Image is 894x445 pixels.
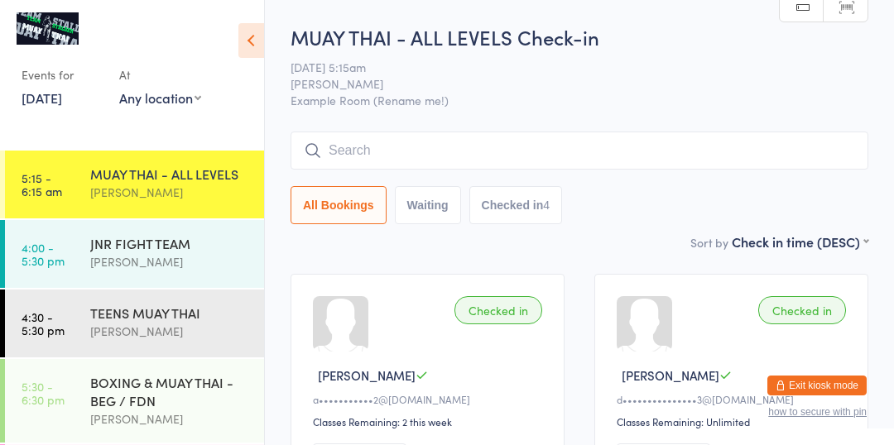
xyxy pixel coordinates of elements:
[732,232,868,251] div: Check in time (DESC)
[291,92,868,108] span: Example Room (Rename me!)
[119,61,201,89] div: At
[22,380,65,406] time: 5:30 - 6:30 pm
[5,359,264,443] a: 5:30 -6:30 pmBOXING & MUAY THAI - BEG / FDN[PERSON_NAME]
[318,366,416,384] span: [PERSON_NAME]
[22,89,62,107] a: [DATE]
[617,392,851,406] div: d•••••••••••••••3@[DOMAIN_NAME]
[291,23,868,50] h2: MUAY THAI - ALL LEVELS Check-in
[768,406,867,418] button: how to secure with pin
[291,186,387,224] button: All Bookings
[5,220,264,288] a: 4:00 -5:30 pmJNR FIGHT TEAM[PERSON_NAME]
[291,132,868,170] input: Search
[291,75,843,92] span: [PERSON_NAME]
[690,234,728,251] label: Sort by
[313,414,547,428] div: Classes Remaining: 2 this week
[767,376,867,395] button: Exit kiosk mode
[90,304,250,322] div: TEENS MUAY THAI
[622,366,719,384] span: [PERSON_NAME]
[90,183,250,202] div: [PERSON_NAME]
[454,296,542,324] div: Checked in
[543,199,550,212] div: 4
[90,409,250,428] div: [PERSON_NAME]
[313,392,547,406] div: a•••••••••••2@[DOMAIN_NAME]
[22,310,65,337] time: 4:30 - 5:30 pm
[291,59,843,75] span: [DATE] 5:15am
[22,171,62,198] time: 5:15 - 6:15 am
[5,289,264,357] a: 4:30 -5:30 pmTEENS MUAY THAI[PERSON_NAME]
[22,241,65,267] time: 4:00 - 5:30 pm
[22,61,103,89] div: Events for
[90,322,250,341] div: [PERSON_NAME]
[395,186,461,224] button: Waiting
[119,89,201,107] div: Any location
[17,12,79,45] img: Team Stalder Muay Thai
[5,151,264,218] a: 5:15 -6:15 amMUAY THAI - ALL LEVELS[PERSON_NAME]
[617,414,851,428] div: Classes Remaining: Unlimited
[90,252,250,271] div: [PERSON_NAME]
[90,373,250,409] div: BOXING & MUAY THAI - BEG / FDN
[90,234,250,252] div: JNR FIGHT TEAM
[469,186,563,224] button: Checked in4
[758,296,846,324] div: Checked in
[90,165,250,183] div: MUAY THAI - ALL LEVELS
